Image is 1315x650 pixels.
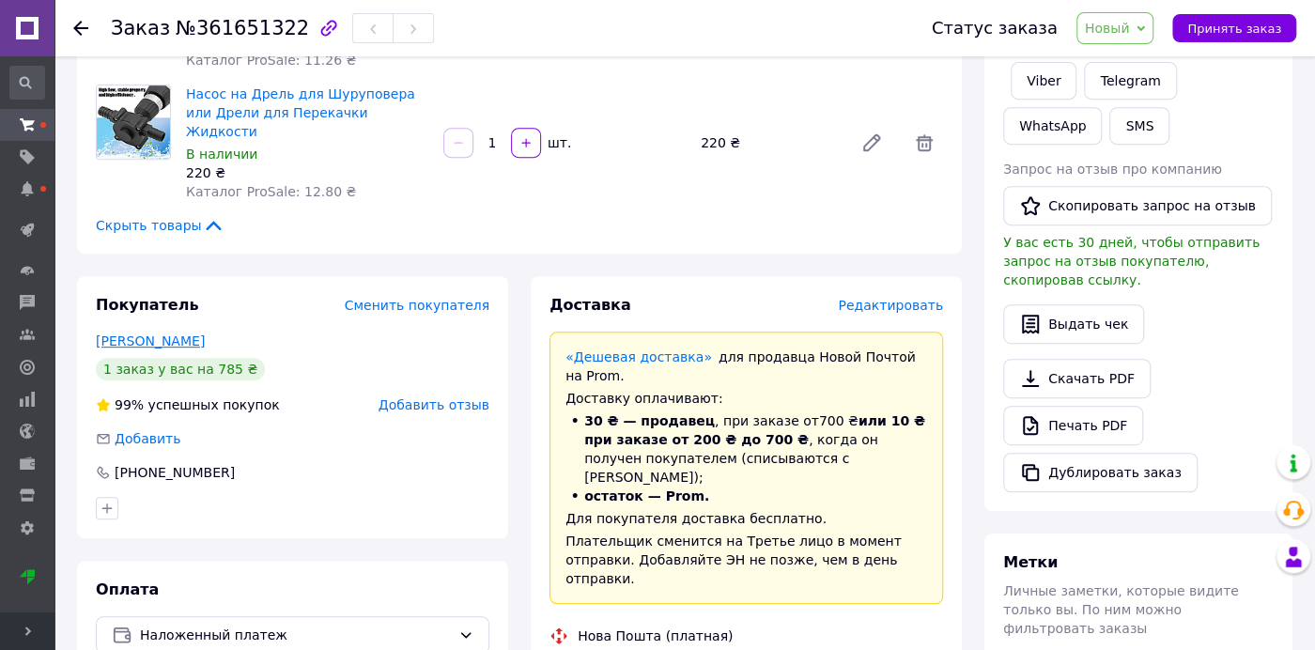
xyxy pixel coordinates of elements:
div: Доставку оплачивают: [565,389,927,408]
button: Дублировать заказ [1003,453,1198,492]
span: Метки [1003,553,1058,571]
span: В наличии [186,147,257,162]
span: Личные заметки, которые видите только вы. По ним можно фильтровать заказы [1003,583,1239,636]
div: Нова Пошта (платная) [573,627,737,645]
span: Оплата [96,580,159,598]
span: Наложенный платеж [140,625,451,645]
img: Насос на Дрель для Шуруповера или Дрели для Перекачки Жидкости [97,85,170,159]
div: [PHONE_NUMBER] [113,463,237,482]
span: Новый [1085,21,1130,36]
span: Покупатель [96,296,198,314]
span: Редактировать [838,298,943,313]
a: [PERSON_NAME] [96,333,205,348]
div: шт. [543,133,573,152]
span: Сменить покупателя [345,298,489,313]
span: Доставка [549,296,631,314]
div: 220 ₴ [186,163,428,182]
div: Плательщик сменится на Третье лицо в момент отправки. Добавляйте ЭН не позже, чем в день отправки. [565,532,927,588]
button: SMS [1109,107,1169,145]
span: остаток — Prom. [584,488,709,503]
span: У вас есть 30 дней, чтобы отправить запрос на отзыв покупателю, скопировав ссылку. [1003,235,1260,287]
div: Статус заказа [932,19,1058,38]
a: «Дешевая доставка» [565,349,712,364]
span: или 10 ₴ при заказе от 200 ₴ до 700 ₴ [584,413,925,447]
div: успешных покупок [96,395,280,414]
span: №361651322 [176,17,309,39]
span: Принять заказ [1187,22,1281,36]
span: 30 ₴ — продавец [584,413,715,428]
button: Принять заказ [1172,14,1296,42]
a: Viber [1011,62,1076,100]
button: Выдать чек [1003,304,1144,344]
span: Каталог ProSale: 12.80 ₴ [186,184,356,199]
div: для продавца Новой Почтой на Prom. [565,348,927,385]
div: 220 ₴ [693,130,845,156]
button: Скопировать запрос на отзыв [1003,186,1272,225]
div: 1 заказ у вас на 785 ₴ [96,358,265,380]
span: Каталог ProSale: 11.26 ₴ [186,53,356,68]
span: Скрыть товары [96,216,224,235]
a: Редактировать [853,124,890,162]
a: WhatsApp [1003,107,1102,145]
a: Насос на Дрель для Шуруповера или Дрели для Перекачки Жидкости [186,86,415,139]
div: Для покупателя доставка бесплатно. [565,509,927,528]
span: Заказ [111,17,170,39]
span: 99% [115,397,144,412]
a: Telegram [1084,62,1176,100]
li: , при заказе от 700 ₴ , когда он получен покупателем (списываются с [PERSON_NAME]); [565,411,927,487]
span: Добавить отзыв [379,397,489,412]
a: Печать PDF [1003,406,1143,445]
a: Скачать PDF [1003,359,1151,398]
span: Добавить [115,431,180,446]
span: Запрос на отзыв про компанию [1003,162,1222,177]
span: Удалить [905,124,943,162]
div: Вернуться назад [73,19,88,38]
